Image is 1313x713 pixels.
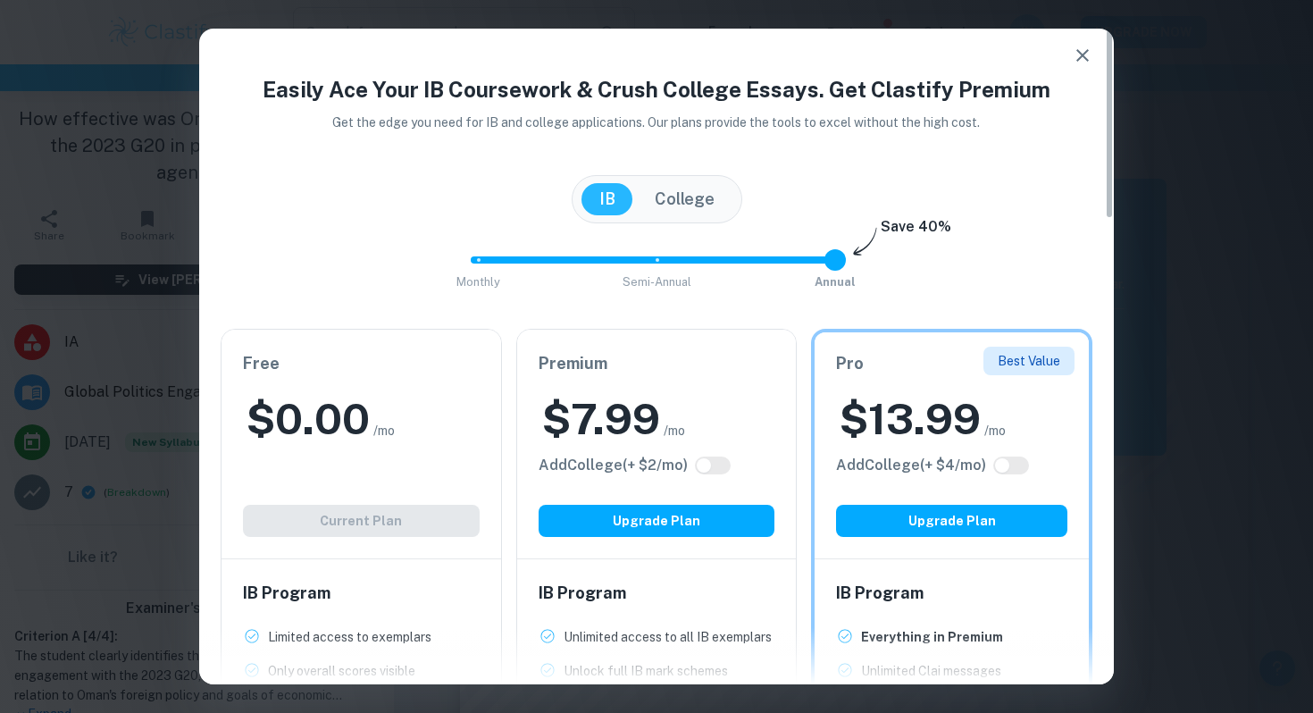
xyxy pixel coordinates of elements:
h6: IB Program [539,581,775,606]
span: Annual [815,275,856,289]
span: /mo [984,421,1006,440]
h6: Pro [836,351,1067,376]
h2: $ 0.00 [247,390,370,448]
button: College [637,183,732,215]
h2: $ 7.99 [542,390,660,448]
h6: Click to see all the additional College features. [836,455,986,476]
button: Upgrade Plan [539,505,775,537]
span: Semi-Annual [623,275,691,289]
button: Upgrade Plan [836,505,1067,537]
h6: IB Program [243,581,480,606]
h6: IB Program [836,581,1067,606]
span: /mo [664,421,685,440]
button: IB [581,183,633,215]
img: subscription-arrow.svg [853,227,877,257]
h4: Easily Ace Your IB Coursework & Crush College Essays. Get Clastify Premium [221,73,1092,105]
span: Monthly [456,275,500,289]
h2: $ 13.99 [840,390,981,448]
h6: Free [243,351,480,376]
p: Get the edge you need for IB and college applications. Our plans provide the tools to excel witho... [308,113,1006,132]
h6: Click to see all the additional College features. [539,455,688,476]
h6: Premium [539,351,775,376]
p: Best Value [998,351,1060,371]
h6: Save 40% [881,216,951,247]
span: /mo [373,421,395,440]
